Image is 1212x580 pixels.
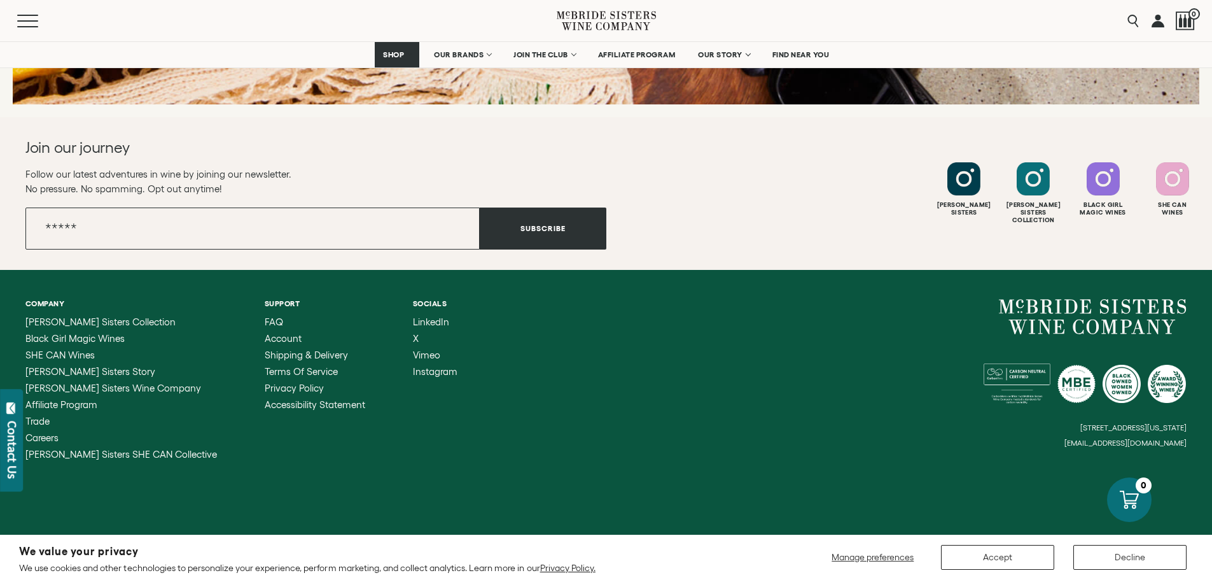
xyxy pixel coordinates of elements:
[999,299,1187,335] a: McBride Sisters Wine Company
[772,50,830,59] span: FIND NEAR YOU
[265,350,365,360] a: Shipping & Delivery
[265,400,365,410] a: Accessibility Statement
[1139,162,1206,216] a: Follow SHE CAN Wines on Instagram She CanWines
[413,350,440,360] span: Vimeo
[1070,201,1136,216] div: Black Girl Magic Wines
[1080,423,1187,432] small: [STREET_ADDRESS][US_STATE]
[690,42,758,67] a: OUR STORY
[513,50,568,59] span: JOIN THE CLUB
[25,367,217,377] a: McBride Sisters Story
[265,334,365,344] a: Account
[25,449,217,460] a: McBride Sisters SHE CAN Collective
[931,201,997,216] div: [PERSON_NAME] Sisters
[25,317,217,327] a: McBride Sisters Collection
[413,350,457,360] a: Vimeo
[941,545,1054,570] button: Accept
[590,42,684,67] a: AFFILIATE PROGRAM
[25,350,217,360] a: SHE CAN Wines
[1188,8,1200,20] span: 0
[25,432,59,443] span: Careers
[426,42,499,67] a: OUR BRANDS
[25,350,95,360] span: SHE CAN Wines
[265,383,365,393] a: Privacy Policy
[1064,439,1187,448] small: [EMAIL_ADDRESS][DOMAIN_NAME]
[265,350,348,360] span: Shipping & Delivery
[413,333,419,344] span: X
[25,433,217,443] a: Careers
[265,333,302,344] span: Account
[413,316,449,327] span: LinkedIn
[413,334,457,344] a: X
[25,208,480,250] input: Email
[698,50,742,59] span: OUR STORY
[17,15,63,27] button: Mobile Menu Trigger
[25,366,155,377] span: [PERSON_NAME] Sisters Story
[1000,162,1066,224] a: Follow McBride Sisters Collection on Instagram [PERSON_NAME] SistersCollection
[265,317,365,327] a: FAQ
[480,208,606,250] button: Subscribe
[1136,477,1152,493] div: 0
[505,42,583,67] a: JOIN THE CLUB
[540,563,596,573] a: Privacy Policy.
[434,50,484,59] span: OUR BRANDS
[19,546,596,557] h2: We value your privacy
[931,162,997,216] a: Follow McBride Sisters on Instagram [PERSON_NAME]Sisters
[824,545,922,570] button: Manage preferences
[1139,201,1206,216] div: She Can Wines
[764,42,838,67] a: FIND NEAR YOU
[1070,162,1136,216] a: Follow Black Girl Magic Wines on Instagram Black GirlMagic Wines
[25,333,125,344] span: Black Girl Magic Wines
[25,416,50,427] span: Trade
[265,399,365,410] span: Accessibility Statement
[265,367,365,377] a: Terms of Service
[25,138,548,158] h2: Join our journey
[25,334,217,344] a: Black Girl Magic Wines
[375,42,419,67] a: SHOP
[383,50,405,59] span: SHOP
[413,367,457,377] a: Instagram
[265,383,324,393] span: Privacy Policy
[25,416,217,427] a: Trade
[25,316,176,327] span: [PERSON_NAME] Sisters Collection
[1073,545,1187,570] button: Decline
[19,562,596,574] p: We use cookies and other technologies to personalize your experience, perform marketing, and coll...
[25,449,217,460] span: [PERSON_NAME] Sisters SHE CAN Collective
[265,366,338,377] span: Terms of Service
[598,50,676,59] span: AFFILIATE PROGRAM
[25,383,217,393] a: McBride Sisters Wine Company
[25,383,201,393] span: [PERSON_NAME] Sisters Wine Company
[265,316,283,327] span: FAQ
[25,167,606,196] p: Follow our latest adventures in wine by joining our newsletter. No pressure. No spamming. Opt out...
[25,400,217,410] a: Affiliate Program
[1000,201,1066,224] div: [PERSON_NAME] Sisters Collection
[25,399,97,410] span: Affiliate Program
[413,317,457,327] a: LinkedIn
[832,552,914,562] span: Manage preferences
[6,421,18,479] div: Contact Us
